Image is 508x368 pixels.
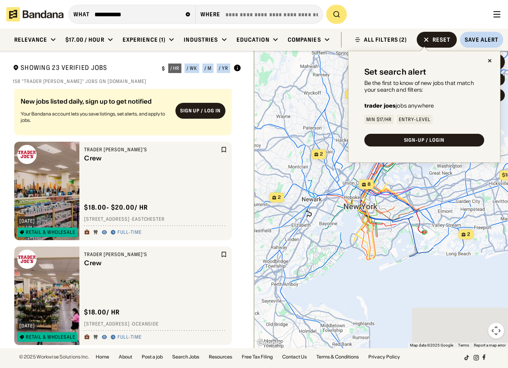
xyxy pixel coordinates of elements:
div: Experience (1) [123,36,166,43]
a: About [119,355,132,359]
div: Retail & Wholesale [26,230,75,235]
div: [DATE] [19,219,35,223]
a: Search Jobs [172,355,199,359]
a: Contact Us [282,355,307,359]
button: Map camera controls [488,323,504,339]
div: Full-time [117,229,142,236]
div: Crew [84,154,219,162]
a: Post a job [142,355,163,359]
div: Reset [433,37,451,42]
div: SIGN-UP / LOGIN [404,138,444,143]
div: $ 18.00 - $20.00 / hr [84,203,148,212]
div: $17.00 / hour [65,36,104,43]
div: what [73,11,90,18]
div: / m [204,66,212,71]
img: Trader Joe's logo [17,145,37,164]
a: Resources [209,355,232,359]
div: Min $17/hr [366,117,392,122]
div: Companies [288,36,321,43]
div: Where [200,11,221,18]
b: trader joes [364,102,396,109]
a: Open this area in Google Maps (opens a new window) [256,338,282,348]
a: Terms & Conditions [316,355,359,359]
div: [STREET_ADDRESS] · Oceanside [84,321,227,328]
div: Set search alert [364,67,426,77]
div: ALL FILTERS (2) [364,37,407,42]
div: [DATE] [19,324,35,328]
span: Map data ©2025 Google [410,343,453,347]
div: Trader [PERSON_NAME]'s [84,251,219,258]
div: $ [162,66,165,72]
div: / hr [170,66,180,71]
div: Crew [84,259,219,267]
div: 158 "trader [PERSON_NAME]" jobs on [DOMAIN_NAME] [13,78,241,85]
a: Report a map error [474,343,506,347]
div: Education [237,36,269,43]
div: Save Alert [465,36,498,43]
div: / wk [187,66,197,71]
div: $ 18.00 / hr [84,308,120,316]
div: © 2025 Workwise Solutions Inc. [19,355,89,359]
a: Privacy Policy [368,355,400,359]
div: Retail & Wholesale [26,335,75,339]
span: 2 [467,231,470,238]
img: Google [256,338,282,348]
div: / yr [219,66,228,71]
a: Home [96,355,109,359]
div: Entry-Level [399,117,431,122]
div: Trader [PERSON_NAME]'s [84,146,219,153]
div: jobs anywhere [364,103,434,108]
div: New jobs listed daily, sign up to get notified [21,98,169,111]
a: Terms (opens in new tab) [458,343,469,347]
div: Be the first to know of new jobs that match your search and filters: [364,80,484,93]
div: Sign up / Log in [180,108,221,114]
img: Trader Joe's logo [17,250,37,269]
div: Your Bandana account lets you save listings, set alerts, and apply to jobs. [21,111,169,123]
img: Bandana logotype [6,7,63,21]
div: Showing 23 Verified Jobs [13,64,156,73]
a: Free Tax Filing [242,355,273,359]
span: 2 [278,194,281,201]
div: Industries [184,36,218,43]
span: 2 [320,151,323,158]
div: Full-time [117,334,142,341]
div: [STREET_ADDRESS] · Eastchester [84,216,227,223]
div: grid [13,89,241,348]
div: Relevance [14,36,47,43]
span: 8 [368,181,371,188]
